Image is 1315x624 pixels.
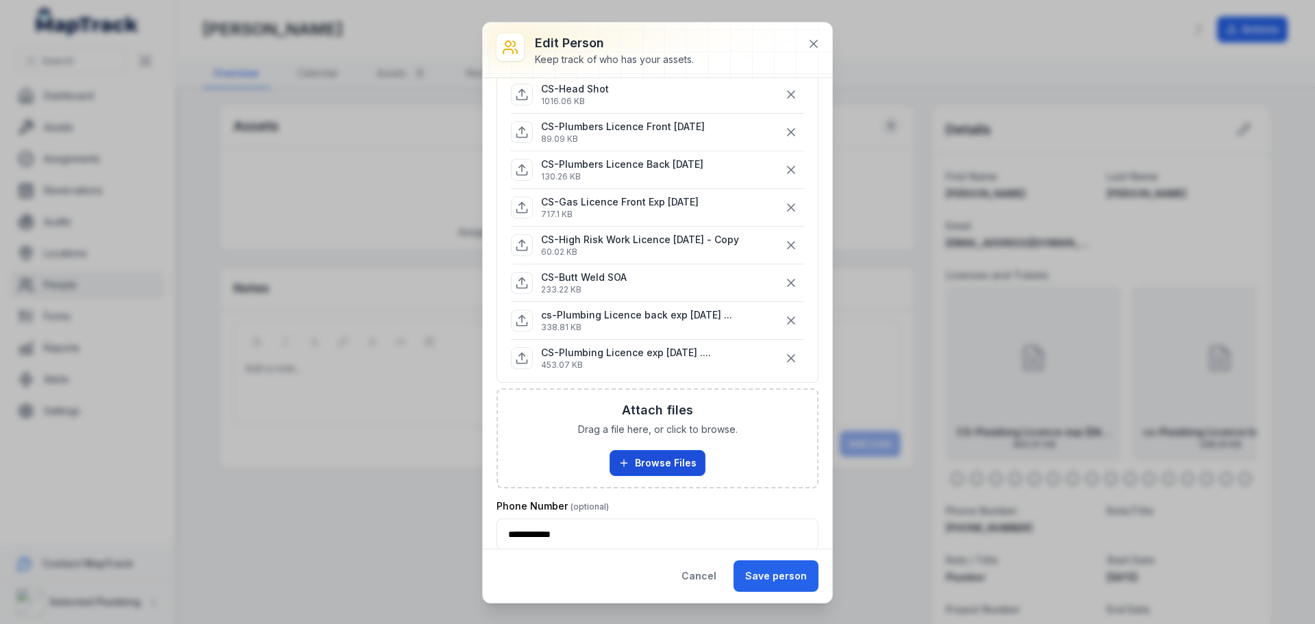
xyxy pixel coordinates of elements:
p: 60.02 KB [541,247,739,258]
button: Cancel [670,560,728,592]
button: Browse Files [610,450,705,476]
p: CS-Plumbers Licence Front [DATE] [541,120,705,134]
p: 338.81 KB [541,322,732,333]
p: 233.22 KB [541,284,627,295]
p: CS-Gas Licence Front Exp [DATE] [541,195,699,209]
p: CS-Plumbing Licence exp [DATE] .... [541,346,711,360]
p: CS-Head Shot [541,82,609,96]
p: 89.09 KB [541,134,705,145]
p: 453.07 KB [541,360,711,371]
label: Phone Number [497,499,609,513]
p: 130.26 KB [541,171,703,182]
p: 717.1 KB [541,209,699,220]
button: Save person [734,560,818,592]
p: cs-Plumbing Licence back exp [DATE] ... [541,308,732,322]
p: CS-Butt Weld SOA [541,271,627,284]
p: 1016.06 KB [541,96,609,107]
p: CS-Plumbers Licence Back [DATE] [541,158,703,171]
h3: Attach files [622,401,693,420]
h3: Edit person [535,34,694,53]
div: Keep track of who has your assets. [535,53,694,66]
p: CS-High Risk Work Licence [DATE] - Copy [541,233,739,247]
span: Drag a file here, or click to browse. [578,423,738,436]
